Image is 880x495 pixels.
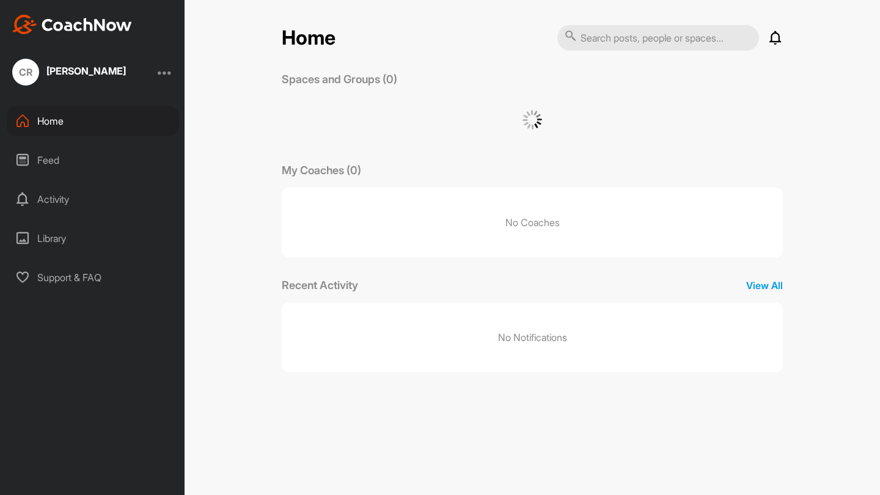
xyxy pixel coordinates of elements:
[282,71,397,87] p: Spaces and Groups (0)
[282,162,361,178] p: My Coaches (0)
[7,223,179,254] div: Library
[522,110,542,130] img: G6gVgL6ErOh57ABN0eRmCEwV0I4iEi4d8EwaPGI0tHgoAbU4EAHFLEQAh+QQFCgALACwIAA4AGAASAAAEbHDJSesaOCdk+8xg...
[498,330,567,345] p: No Notifications
[282,277,358,293] p: Recent Activity
[12,15,132,34] img: CoachNow
[557,25,759,51] input: Search posts, people or spaces...
[282,26,335,50] h2: Home
[7,184,179,215] div: Activity
[746,278,783,293] p: View All
[282,188,783,257] p: No Coaches
[7,262,179,293] div: Support & FAQ
[46,66,126,76] div: [PERSON_NAME]
[7,145,179,175] div: Feed
[7,106,179,136] div: Home
[12,59,39,86] div: CR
